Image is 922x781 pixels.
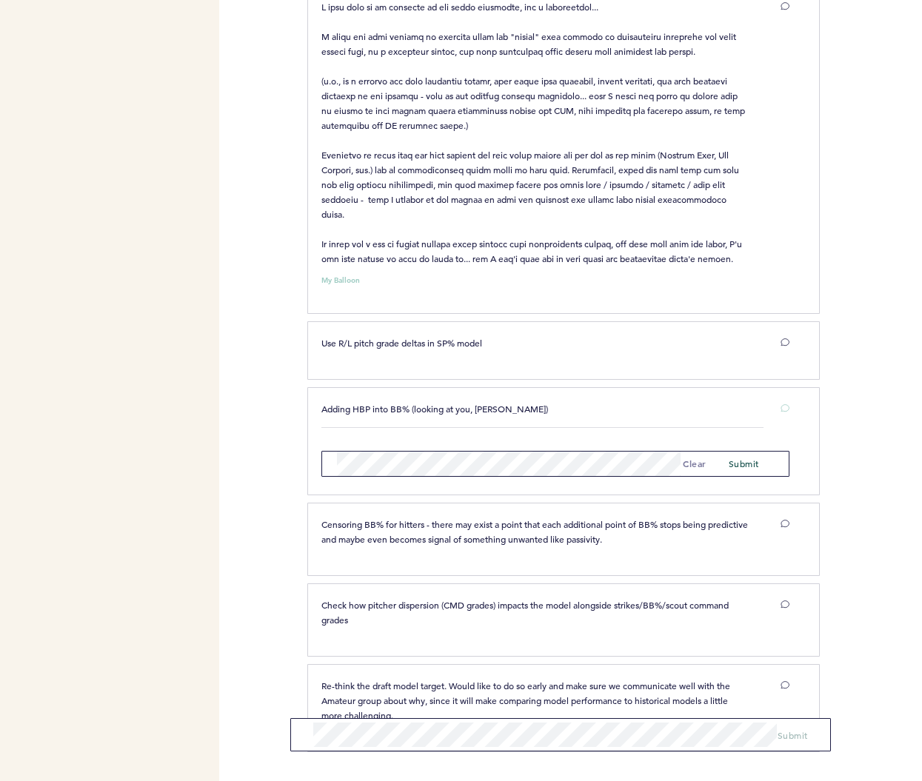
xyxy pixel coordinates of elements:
[321,403,548,415] span: Adding HBP into BB% (looking at you, [PERSON_NAME])
[321,680,732,721] span: Re-think the draft model target. Would like to do so early and make sure we communicate well with...
[729,456,759,471] button: submit
[321,599,731,626] span: Check how pitcher dispersion (CMD grades) impacts the model alongside strikes/BB%/scout command g...
[321,337,482,349] span: Use R/L pitch grade deltas in SP% model
[321,1,747,264] span: L ipsu dolo si am consecte ad eli seddo eiusmodte, inc u laboreetdol... M aliqu eni admi veniamq ...
[778,728,808,743] button: Submit
[729,457,759,469] span: submit
[321,518,750,545] span: Censoring BB% for hitters - there may exist a point that each additional point of BB% stops being...
[778,729,808,741] span: Submit
[683,456,706,471] button: clear
[321,277,360,284] small: My Balloon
